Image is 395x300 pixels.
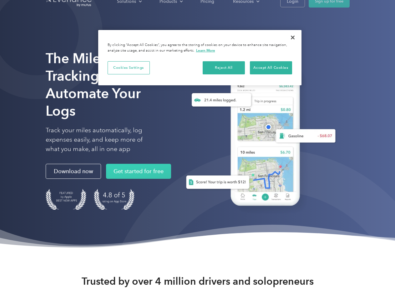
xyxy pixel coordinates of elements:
[106,164,171,179] a: Get started for free
[286,31,300,44] button: Close
[176,59,341,215] img: Everlance, mileage tracker app, expense tracking app
[46,126,157,154] p: Track your miles automatically, log expenses easily, and keep more of what you make, all in one app
[203,61,245,74] button: Reject All
[94,189,134,210] img: 4.9 out of 5 stars on the app store
[98,30,301,85] div: Cookie banner
[108,42,292,53] div: By clicking “Accept All Cookies”, you agree to the storing of cookies on your device to enhance s...
[46,164,101,179] a: Download now
[250,61,292,74] button: Accept All Cookies
[46,189,86,210] img: Badge for Featured by Apple Best New Apps
[82,275,314,287] strong: Trusted by over 4 million drivers and solopreneurs
[98,30,301,85] div: Privacy
[108,61,150,74] button: Cookies Settings
[196,48,215,52] a: More information about your privacy, opens in a new tab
